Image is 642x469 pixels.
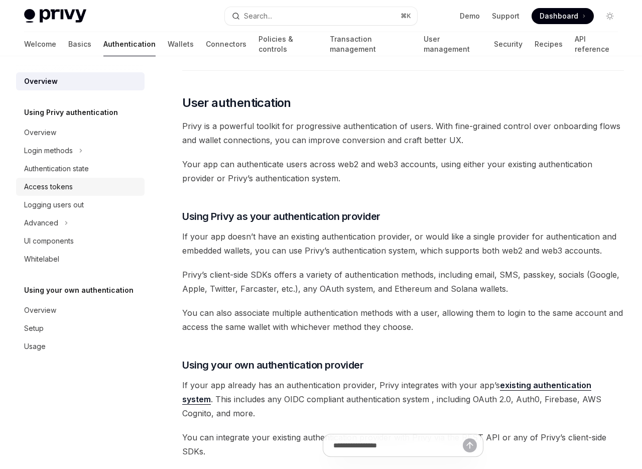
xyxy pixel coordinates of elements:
button: Send message [463,438,477,452]
a: Welcome [24,32,56,56]
a: Setup [16,319,145,337]
span: Privy’s client-side SDKs offers a variety of authentication methods, including email, SMS, passke... [182,268,624,296]
div: Whitelabel [24,253,59,265]
a: Policies & controls [259,32,318,56]
div: Search... [244,10,272,22]
div: Overview [24,127,56,139]
div: Overview [24,304,56,316]
div: Advanced [24,217,58,229]
button: Search...⌘K [225,7,418,25]
a: UI components [16,232,145,250]
div: Access tokens [24,181,73,193]
a: Access tokens [16,178,145,196]
a: Usage [16,337,145,356]
div: Usage [24,340,46,353]
span: If your app doesn’t have an existing authentication provider, or would like a single provider for... [182,229,624,258]
h5: Using Privy authentication [24,106,118,119]
a: Overview [16,72,145,90]
a: Demo [460,11,480,21]
a: Authentication state [16,160,145,178]
div: Logging users out [24,199,84,211]
a: Overview [16,301,145,319]
a: Recipes [535,32,563,56]
button: Toggle dark mode [602,8,618,24]
span: You can integrate your existing authentication provider with Privy via the REST API or any of Pri... [182,430,624,458]
div: Login methods [24,145,73,157]
a: Support [492,11,520,21]
a: Overview [16,124,145,142]
span: User authentication [182,95,291,111]
div: UI components [24,235,74,247]
div: Setup [24,322,44,334]
span: Dashboard [540,11,578,21]
a: Authentication [103,32,156,56]
img: light logo [24,9,86,23]
span: Using Privy as your authentication provider [182,209,380,223]
h5: Using your own authentication [24,284,134,296]
a: Basics [68,32,91,56]
a: Wallets [168,32,194,56]
a: Connectors [206,32,246,56]
div: Overview [24,75,58,87]
a: Transaction management [330,32,412,56]
a: Security [494,32,523,56]
a: API reference [575,32,618,56]
a: Logging users out [16,196,145,214]
span: If your app already has an authentication provider, Privy integrates with your app’s . This inclu... [182,378,624,420]
a: User management [424,32,482,56]
a: Whitelabel [16,250,145,268]
div: Authentication state [24,163,89,175]
a: Dashboard [532,8,594,24]
span: ⌘ K [401,12,411,20]
span: Your app can authenticate users across web2 and web3 accounts, using either your existing authent... [182,157,624,185]
span: Using your own authentication provider [182,358,363,372]
span: You can also associate multiple authentication methods with a user, allowing them to login to the... [182,306,624,334]
span: Privy is a powerful toolkit for progressive authentication of users. With fine-grained control ov... [182,119,624,147]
